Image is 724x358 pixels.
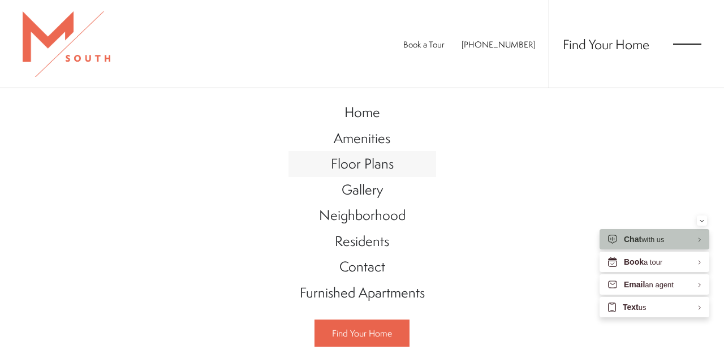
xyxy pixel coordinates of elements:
span: Gallery [342,180,383,199]
span: Home [344,102,380,122]
span: Amenities [334,128,390,148]
button: Open Menu [673,39,701,49]
span: Neighborhood [319,205,406,225]
a: Go to Neighborhood [288,202,436,228]
a: Find Your Home [314,320,410,347]
a: Go to Floor Plans [288,151,436,177]
span: Residents [335,231,389,251]
span: [PHONE_NUMBER] [462,38,535,50]
a: Go to Furnished Apartments (opens in a new tab) [288,280,436,306]
span: Find Your Home [332,327,392,339]
a: Go to Residents [288,228,436,255]
a: Go to Gallery [288,177,436,203]
img: MSouth [23,11,110,77]
a: Call Us at 813-570-8014 [462,38,535,50]
a: Go to Home [288,100,436,126]
span: Floor Plans [331,154,394,173]
span: Contact [339,257,385,276]
a: Go to Amenities [288,126,436,152]
a: Find Your Home [563,35,649,53]
a: Go to Contact [288,254,436,280]
span: Furnished Apartments [300,283,425,302]
a: Book a Tour [403,38,445,50]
